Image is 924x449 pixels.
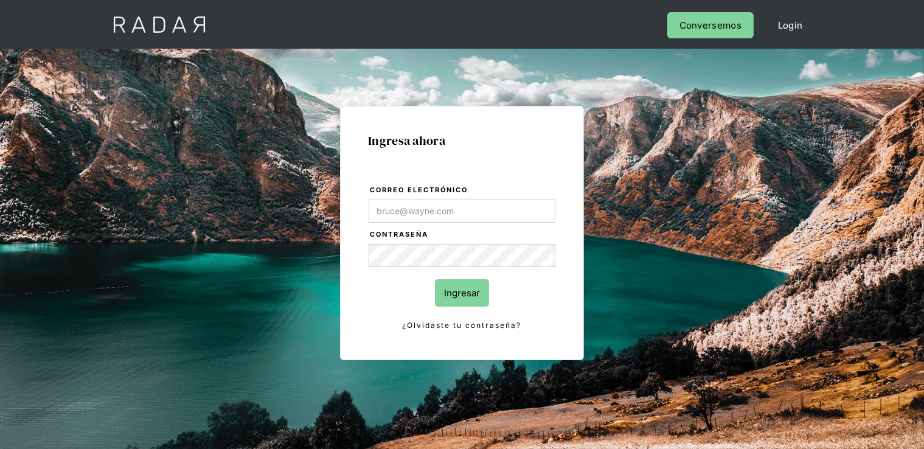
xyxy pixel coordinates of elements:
input: Ingresar [435,279,489,307]
a: Login [766,12,815,38]
label: Contraseña [370,229,555,241]
a: Conversemos [667,12,754,38]
form: Login Form [368,184,556,332]
h1: Ingresa ahora [368,134,556,147]
label: Correo electrónico [370,184,555,197]
a: ¿Olvidaste tu contraseña? [369,319,555,332]
input: bruce@wayne.com [369,200,555,223]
